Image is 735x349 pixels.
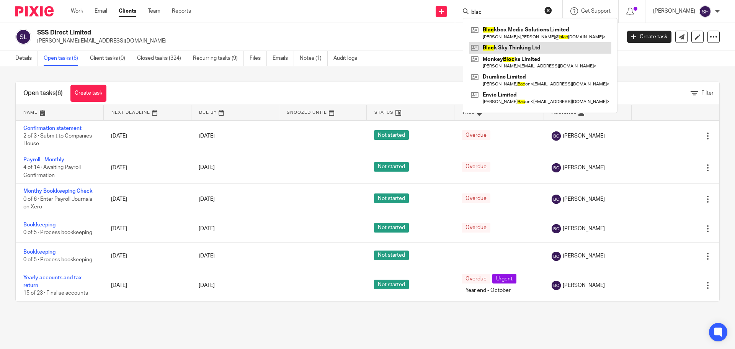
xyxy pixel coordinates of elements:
[23,249,56,255] a: Bookkeeping
[37,29,500,37] h2: SSS Direct Limited
[462,223,490,233] span: Overdue
[563,252,605,260] span: [PERSON_NAME]
[653,7,695,15] p: [PERSON_NAME]
[23,291,88,296] span: 15 of 23 · Finalise accounts
[287,110,327,115] span: Snoozed Until
[701,90,714,96] span: Filter
[119,7,136,15] a: Clients
[552,281,561,290] img: svg%3E
[462,274,490,283] span: Overdue
[71,7,83,15] a: Work
[374,193,409,203] span: Not started
[103,270,191,301] td: [DATE]
[103,184,191,215] td: [DATE]
[544,7,552,14] button: Clear
[552,252,561,261] img: svg%3E
[23,89,63,97] h1: Open tasks
[90,51,131,66] a: Client tasks (0)
[462,162,490,172] span: Overdue
[300,51,328,66] a: Notes (1)
[470,9,539,16] input: Search
[23,275,82,288] a: Yearly accounts and tax return
[23,165,81,179] span: 4 of 14 · Awaiting Payroll Confirmation
[15,51,38,66] a: Details
[23,230,92,235] span: 0 of 5 · Process bookkeeping
[70,85,106,102] a: Create task
[23,257,92,263] span: 0 of 5 · Process bookkeeping
[103,152,191,183] td: [DATE]
[199,133,215,139] span: [DATE]
[563,195,605,203] span: [PERSON_NAME]
[552,131,561,141] img: svg%3E
[199,197,215,202] span: [DATE]
[23,157,64,162] a: Payroll - Monthly
[273,51,294,66] a: Emails
[374,162,409,172] span: Not started
[23,126,82,131] a: Confirmation statement
[552,224,561,233] img: svg%3E
[95,7,107,15] a: Email
[103,215,191,242] td: [DATE]
[172,7,191,15] a: Reports
[148,7,160,15] a: Team
[552,163,561,172] img: svg%3E
[552,195,561,204] img: svg%3E
[374,280,409,289] span: Not started
[462,193,490,203] span: Overdue
[563,282,605,289] span: [PERSON_NAME]
[462,252,536,260] div: ---
[44,51,84,66] a: Open tasks (6)
[563,225,605,233] span: [PERSON_NAME]
[193,51,244,66] a: Recurring tasks (9)
[23,197,92,210] span: 0 of 6 · Enter Payroll Journals on Xero
[563,164,605,172] span: [PERSON_NAME]
[563,132,605,140] span: [PERSON_NAME]
[374,130,409,140] span: Not started
[199,165,215,170] span: [DATE]
[15,29,31,45] img: svg%3E
[56,90,63,96] span: (6)
[581,8,611,14] span: Get Support
[23,188,93,194] a: Monthy Bookkeeping Check
[199,283,215,288] span: [DATE]
[462,285,514,295] span: Year end - October
[23,133,92,147] span: 2 of 3 · Submit to Companies House
[374,110,394,115] span: Status
[199,226,215,231] span: [DATE]
[374,223,409,233] span: Not started
[23,222,56,228] a: Bookkeeping
[103,120,191,152] td: [DATE]
[15,6,54,16] img: Pixie
[199,253,215,259] span: [DATE]
[137,51,187,66] a: Closed tasks (324)
[37,37,616,45] p: [PERSON_NAME][EMAIL_ADDRESS][DOMAIN_NAME]
[462,110,475,115] span: Tags
[374,251,409,260] span: Not started
[492,274,516,283] span: Urgent
[250,51,267,66] a: Files
[627,31,671,43] a: Create task
[462,130,490,140] span: Overdue
[103,242,191,270] td: [DATE]
[333,51,363,66] a: Audit logs
[699,5,711,18] img: svg%3E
